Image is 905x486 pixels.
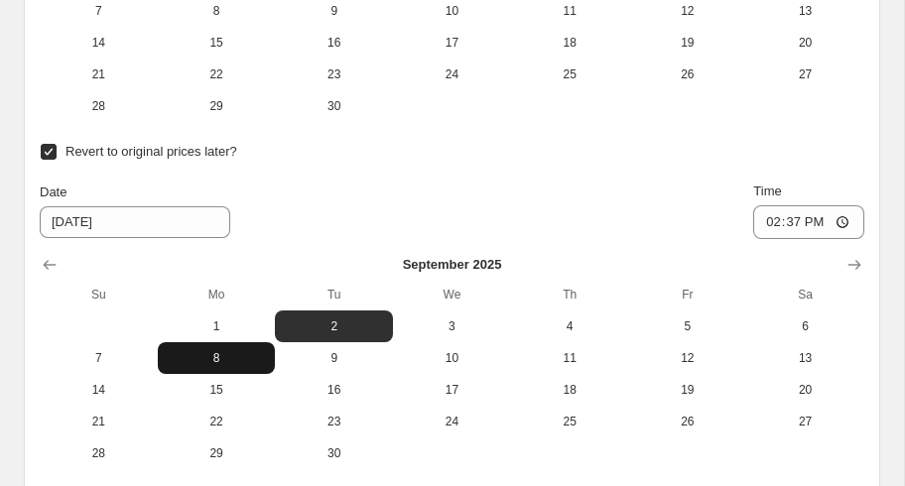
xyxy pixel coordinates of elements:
span: 12 [637,350,739,366]
button: Wednesday September 10 2025 [393,342,511,374]
button: Friday September 26 2025 [629,59,747,90]
button: Saturday September 6 2025 [746,310,864,342]
span: 28 [48,445,150,461]
span: 13 [754,3,856,19]
button: Thursday September 25 2025 [511,406,629,437]
button: Tuesday September 23 2025 [275,59,393,90]
button: Tuesday September 16 2025 [275,374,393,406]
span: 11 [519,3,621,19]
span: 21 [48,66,150,82]
span: 8 [166,350,268,366]
span: We [401,287,503,303]
button: Friday September 26 2025 [629,406,747,437]
button: Thursday September 25 2025 [511,59,629,90]
button: Saturday September 13 2025 [746,342,864,374]
span: 28 [48,98,150,114]
button: Saturday September 20 2025 [746,374,864,406]
span: 24 [401,66,503,82]
span: 1 [166,318,268,334]
button: Tuesday September 2 2025 [275,310,393,342]
button: Sunday September 14 2025 [40,27,158,59]
button: Friday September 19 2025 [629,27,747,59]
span: 25 [519,66,621,82]
span: 12 [637,3,739,19]
span: 9 [283,350,385,366]
th: Wednesday [393,279,511,310]
span: 20 [754,35,856,51]
span: 18 [519,382,621,398]
button: Monday September 8 2025 [158,342,276,374]
button: Monday September 29 2025 [158,437,276,469]
span: 22 [166,414,268,429]
button: Tuesday September 23 2025 [275,406,393,437]
span: 30 [283,98,385,114]
button: Friday September 19 2025 [629,374,747,406]
span: 11 [519,350,621,366]
span: 15 [166,382,268,398]
button: Monday September 22 2025 [158,59,276,90]
span: 15 [166,35,268,51]
button: Saturday September 27 2025 [746,406,864,437]
button: Monday September 15 2025 [158,374,276,406]
span: 25 [519,414,621,429]
input: 8/26/2025 [40,206,230,238]
button: Friday September 5 2025 [629,310,747,342]
span: 29 [166,98,268,114]
span: 13 [754,350,856,366]
span: 21 [48,414,150,429]
span: 19 [637,382,739,398]
button: Sunday September 7 2025 [40,342,158,374]
span: 14 [48,382,150,398]
button: Wednesday September 17 2025 [393,27,511,59]
button: Saturday September 27 2025 [746,59,864,90]
span: Mo [166,287,268,303]
button: Friday September 12 2025 [629,342,747,374]
button: Sunday September 21 2025 [40,406,158,437]
button: Wednesday September 24 2025 [393,406,511,437]
span: 18 [519,35,621,51]
button: Show next month, October 2025 [840,251,868,279]
button: Thursday September 11 2025 [511,342,629,374]
button: Monday September 29 2025 [158,90,276,122]
span: 17 [401,382,503,398]
span: Time [753,183,781,198]
button: Saturday September 20 2025 [746,27,864,59]
span: 4 [519,318,621,334]
span: 20 [754,382,856,398]
span: 14 [48,35,150,51]
th: Thursday [511,279,629,310]
button: Monday September 1 2025 [158,310,276,342]
span: 10 [401,350,503,366]
span: 16 [283,35,385,51]
button: Sunday September 21 2025 [40,59,158,90]
input: 12:00 [753,205,864,239]
span: 23 [283,414,385,429]
span: 8 [166,3,268,19]
button: Tuesday September 16 2025 [275,27,393,59]
button: Wednesday September 24 2025 [393,59,511,90]
span: 27 [754,414,856,429]
span: 27 [754,66,856,82]
button: Monday September 22 2025 [158,406,276,437]
span: 19 [637,35,739,51]
button: Sunday September 14 2025 [40,374,158,406]
button: Wednesday September 3 2025 [393,310,511,342]
span: 23 [283,66,385,82]
span: 7 [48,350,150,366]
button: Wednesday September 17 2025 [393,374,511,406]
span: Tu [283,287,385,303]
span: 29 [166,445,268,461]
span: 22 [166,66,268,82]
th: Sunday [40,279,158,310]
span: 10 [401,3,503,19]
button: Show previous month, August 2025 [36,251,64,279]
span: Sa [754,287,856,303]
button: Tuesday September 30 2025 [275,437,393,469]
span: Su [48,287,150,303]
span: 9 [283,3,385,19]
button: Sunday September 28 2025 [40,437,158,469]
button: Thursday September 4 2025 [511,310,629,342]
span: 2 [283,318,385,334]
th: Saturday [746,279,864,310]
th: Monday [158,279,276,310]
